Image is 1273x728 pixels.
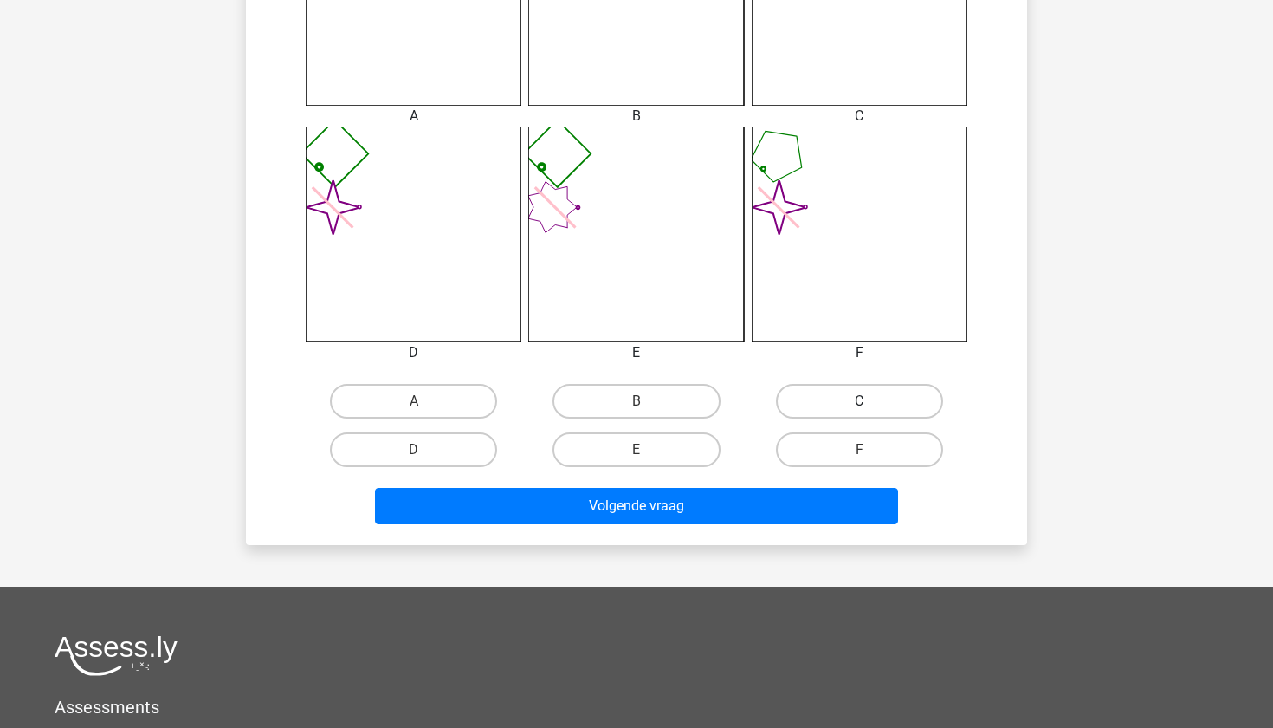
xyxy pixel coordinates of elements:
[739,106,980,127] div: C
[552,384,720,419] label: B
[330,384,497,419] label: A
[55,697,1218,718] h5: Assessments
[776,384,943,419] label: C
[293,342,534,363] div: D
[776,432,943,467] label: F
[293,106,534,127] div: A
[739,342,980,363] div: F
[330,432,497,467] label: D
[55,635,178,676] img: Assessly logo
[515,106,757,127] div: B
[515,342,757,363] div: E
[375,488,899,524] button: Volgende vraag
[552,432,720,467] label: E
